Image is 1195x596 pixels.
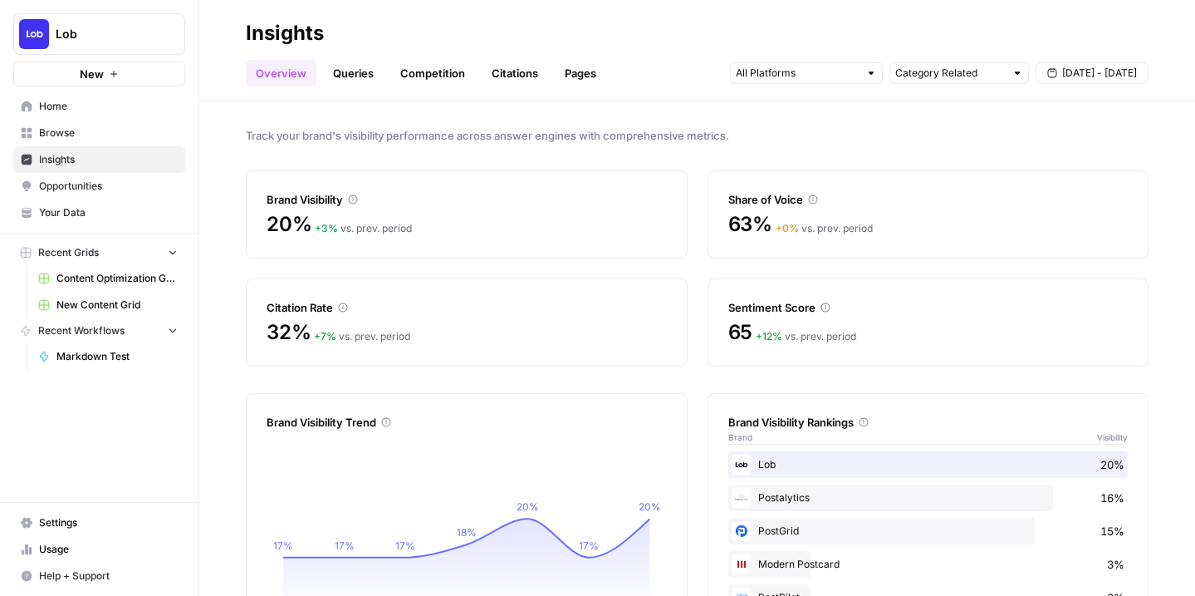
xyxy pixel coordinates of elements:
[80,66,104,82] span: New
[335,539,355,552] tspan: 17%
[728,518,1129,544] div: PostGrid
[728,299,1129,316] div: Sentiment Score
[482,60,548,86] a: Citations
[39,515,178,530] span: Settings
[56,26,156,42] span: Lob
[246,127,1148,144] span: Track your brand's visibility performance across answer engines with comprehensive metrics.
[639,500,661,513] tspan: 20%
[314,329,410,344] div: vs. prev. period
[13,240,185,265] button: Recent Grids
[31,343,185,370] a: Markdown Test
[39,569,178,584] span: Help + Support
[56,298,178,313] span: New Content Grid
[56,349,178,364] span: Markdown Test
[246,60,316,86] a: Overview
[13,173,185,199] a: Opportunities
[267,191,667,208] div: Brand Visibility
[13,199,185,226] a: Your Data
[39,152,178,167] span: Insights
[1100,490,1124,506] span: 16%
[735,558,748,571] img: t8qqchkjexbp9h85i4o835zwxawq
[19,19,49,49] img: Lob Logo
[273,539,293,552] tspan: 17%
[728,451,1129,478] div: Lob
[728,431,752,444] span: Brand
[395,539,415,552] tspan: 17%
[315,222,338,234] span: + 3 %
[1097,431,1128,444] span: Visibility
[776,222,799,234] span: + 0 %
[728,319,753,346] span: 65
[555,60,606,86] a: Pages
[390,60,475,86] a: Competition
[728,191,1129,208] div: Share of Voice
[517,500,539,513] tspan: 20%
[267,414,667,431] div: Brand Visibility Trend
[1100,456,1124,473] span: 20%
[13,536,185,563] a: Usage
[38,323,125,338] span: Recent Workflows
[31,292,185,318] a: New Content Grid
[267,299,667,316] div: Citation Rate
[13,13,185,55] button: Workspace: Lob
[13,563,185,589] button: Help + Support
[735,458,748,471] img: c845c9yuzyvwi5puoqu5o4qkn2ly
[13,146,185,173] a: Insights
[13,318,185,343] button: Recent Workflows
[728,551,1129,578] div: Modern Postcard
[728,414,1129,431] div: Brand Visibility Rankings
[39,205,178,220] span: Your Data
[315,221,412,236] div: vs. prev. period
[776,221,873,236] div: vs. prev. period
[1036,62,1148,84] button: [DATE] - [DATE]
[267,211,311,238] span: 20%
[1107,556,1124,573] span: 3%
[31,265,185,292] a: Content Optimization Grid
[13,93,185,120] a: Home
[579,539,599,552] tspan: 17%
[735,491,748,505] img: b92oel66urltmc1n9kjl9gf9i561
[314,330,336,342] span: + 7 %
[756,330,782,342] span: + 12 %
[756,329,856,344] div: vs. prev. period
[895,65,1005,81] input: Category Related
[728,485,1129,511] div: Postalytics
[13,62,185,86] button: New
[736,65,859,81] input: All Platforms
[13,120,185,146] a: Browse
[323,60,384,86] a: Queries
[56,271,178,286] span: Content Optimization Grid
[457,526,477,539] tspan: 18%
[39,99,178,114] span: Home
[1100,523,1124,539] span: 15%
[728,211,772,238] span: 63%
[1062,66,1137,81] span: [DATE] - [DATE]
[39,126,178,140] span: Browse
[38,245,99,260] span: Recent Grids
[735,525,748,538] img: ri7p5igibc0hvvuwqtewjilni2as
[267,319,311,346] span: 32%
[39,179,178,194] span: Opportunities
[39,542,178,557] span: Usage
[13,510,185,536] a: Settings
[246,20,324,47] div: Insights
